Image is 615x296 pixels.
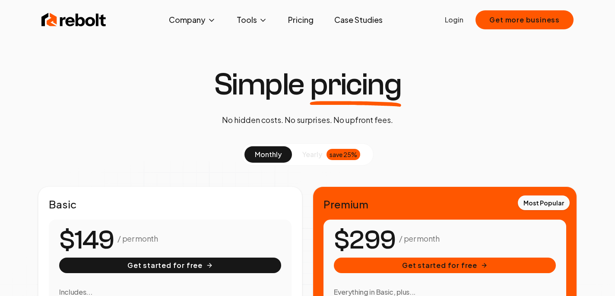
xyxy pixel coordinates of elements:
[222,114,393,126] p: No hidden costs. No surprises. No upfront fees.
[310,69,402,100] span: pricing
[292,146,371,163] button: yearlysave 25%
[162,11,223,28] button: Company
[334,258,556,273] button: Get started for free
[230,11,274,28] button: Tools
[399,233,439,245] p: / per month
[59,258,281,273] button: Get started for free
[255,150,282,159] span: monthly
[49,197,292,211] h2: Basic
[445,15,463,25] a: Login
[41,11,106,28] img: Rebolt Logo
[302,149,322,160] span: yearly
[586,267,606,287] iframe: Intercom live chat
[327,11,390,28] a: Case Studies
[117,233,158,245] p: / per month
[334,221,396,260] number-flow-react: $299
[281,11,320,28] a: Pricing
[214,69,402,100] h1: Simple
[476,10,574,29] button: Get more business
[59,221,114,260] number-flow-react: $149
[244,146,292,163] button: monthly
[323,197,566,211] h2: Premium
[518,195,570,210] div: Most Popular
[327,149,360,160] div: save 25%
